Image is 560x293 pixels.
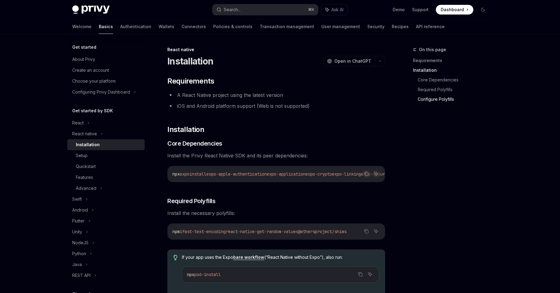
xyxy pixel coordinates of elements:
a: Security [367,19,385,34]
a: Setup [67,150,145,161]
span: Requirements [167,76,214,86]
a: Required Polyfills [418,85,493,94]
a: Recipes [392,19,409,34]
a: Features [67,172,145,183]
a: User management [321,19,360,34]
div: Python [72,250,86,257]
span: expo-crypto [305,171,332,177]
button: Copy the contents from the code block [362,227,370,235]
button: Copy the contents from the code block [362,170,370,178]
span: Dashboard [441,7,464,13]
div: NodeJS [72,239,89,246]
div: Choose your platform [72,77,116,85]
div: React native [167,47,385,53]
div: React [72,119,84,127]
div: Advanced [76,185,96,192]
a: Connectors [182,19,206,34]
a: Dashboard [436,5,473,15]
a: About Privy [67,54,145,65]
div: Flutter [72,217,85,225]
a: Requirements [413,56,493,65]
div: About Privy [72,56,95,63]
span: Core Dependencies [167,139,222,148]
div: Setup [76,152,88,159]
button: Toggle dark mode [478,5,488,15]
a: API reference [416,19,445,34]
div: Features [76,174,93,181]
span: If your app uses the Expo (“React Native without Expo”), also run: [182,254,379,260]
button: Ask AI [372,170,380,178]
a: Installation [67,139,145,150]
a: Basics [99,19,113,34]
span: react-native-get-random-values [226,229,298,234]
h5: Get started by SDK [72,107,113,114]
span: ⌘ K [308,7,314,12]
h1: Installation [167,56,213,67]
button: Copy the contents from the code block [356,270,364,278]
span: Install the necessary polyfills: [167,209,385,217]
a: Transaction management [260,19,314,34]
span: expo-linking [332,171,361,177]
a: Wallets [159,19,174,34]
span: pod-install [194,272,221,277]
button: Ask AI [366,270,374,278]
div: Swift [72,196,82,203]
a: Core Dependencies [418,75,493,85]
span: Install the Privy React Native SDK and its peer dependencies: [167,151,385,160]
span: Open in ChatGPT [334,58,371,64]
div: React native [72,130,97,137]
span: expo [180,171,189,177]
span: install [189,171,206,177]
a: Support [412,7,429,13]
span: Required Polyfills [167,197,215,205]
div: REST API [72,272,91,279]
li: iOS and Android platform support (Web is not supported) [167,102,385,110]
li: A React Native project using the latest version [167,91,385,99]
span: Installation [167,125,204,134]
a: Authentication [120,19,151,34]
a: Choose your platform [67,76,145,87]
button: Open in ChatGPT [323,56,375,66]
a: Welcome [72,19,92,34]
a: Quickstart [67,161,145,172]
span: @ethersproject/shims [298,229,346,234]
span: npm [172,229,180,234]
button: Search...⌘K [212,4,318,15]
a: bare workflow [233,255,264,260]
a: Policies & controls [213,19,253,34]
div: Java [72,261,82,268]
span: expo-apple-authentication [206,171,267,177]
div: Unity [72,228,82,235]
span: On this page [419,46,446,53]
div: Create an account [72,67,109,74]
a: Create an account [67,65,145,76]
span: expo-secure-store [361,171,402,177]
span: Ask AI [331,7,343,13]
a: Installation [413,65,493,75]
h5: Get started [72,44,96,51]
span: fast-text-encoding [182,229,226,234]
div: Configuring Privy Dashboard [72,88,130,96]
div: Search... [224,6,241,13]
button: Ask AI [372,227,380,235]
div: Android [72,206,88,214]
span: npx [187,272,194,277]
span: expo-application [267,171,305,177]
div: Quickstart [76,163,96,170]
svg: Tip [173,255,178,260]
span: npx [172,171,180,177]
div: Installation [76,141,100,148]
button: Ask AI [321,4,348,15]
a: Configure Polyfills [418,94,493,104]
img: dark logo [72,5,110,14]
a: Demo [393,7,405,13]
span: i [180,229,182,234]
